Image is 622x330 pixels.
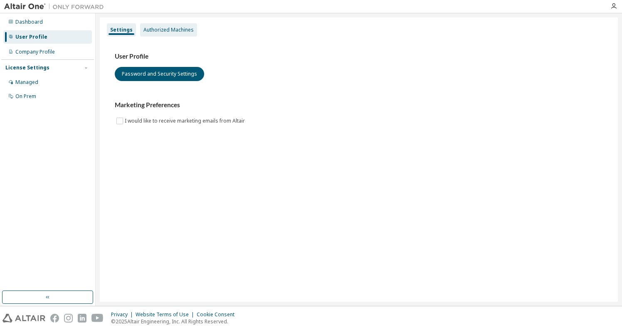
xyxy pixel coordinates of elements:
div: On Prem [15,93,36,100]
div: Company Profile [15,49,55,55]
div: Dashboard [15,19,43,25]
div: Managed [15,79,38,86]
div: Cookie Consent [197,311,239,318]
div: Website Terms of Use [136,311,197,318]
img: youtube.svg [91,314,104,323]
p: © 2025 Altair Engineering, Inc. All Rights Reserved. [111,318,239,325]
button: Password and Security Settings [115,67,204,81]
img: Altair One [4,2,108,11]
div: User Profile [15,34,47,40]
div: Settings [110,27,133,33]
div: License Settings [5,64,49,71]
label: I would like to receive marketing emails from Altair [125,116,247,126]
img: facebook.svg [50,314,59,323]
h3: User Profile [115,52,603,61]
h3: Marketing Preferences [115,101,603,109]
div: Authorized Machines [143,27,194,33]
img: linkedin.svg [78,314,86,323]
img: instagram.svg [64,314,73,323]
img: altair_logo.svg [2,314,45,323]
div: Privacy [111,311,136,318]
